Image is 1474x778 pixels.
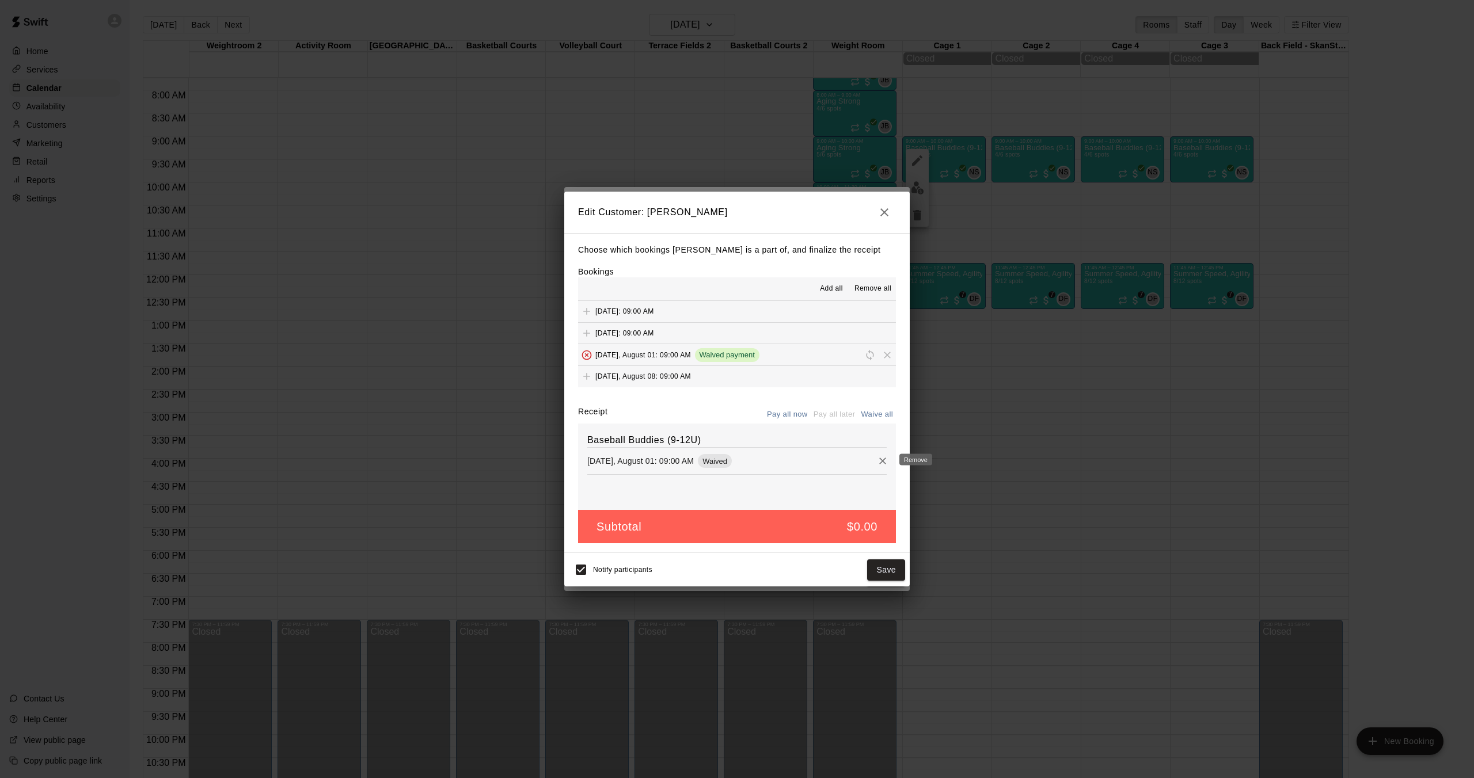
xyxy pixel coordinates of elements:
h2: Edit Customer: [PERSON_NAME] [564,192,910,233]
button: Add[DATE]: 09:00 AM [578,301,896,322]
span: To be removed [578,350,595,359]
span: [DATE], August 01: 09:00 AM [595,350,691,359]
button: To be removed[DATE], August 01: 09:00 AMWaived paymentRescheduleRemove [578,344,896,365]
button: Save [867,559,905,581]
div: Remove [899,454,932,466]
span: [DATE]: 09:00 AM [595,329,654,337]
p: Choose which bookings [PERSON_NAME] is a part of, and finalize the receipt [578,243,896,257]
span: Add all [820,283,843,295]
span: Remove all [854,283,891,295]
p: [DATE], August 01: 09:00 AM [587,455,694,467]
span: Waived payment [695,350,759,359]
label: Receipt [578,406,607,424]
h5: Subtotal [597,519,641,535]
span: Waived [698,457,732,466]
h6: Baseball Buddies (9-12U) [587,433,887,448]
h5: $0.00 [847,519,877,535]
button: Remove [874,452,891,470]
span: Reschedule [861,350,879,359]
span: Remove [879,350,896,359]
button: Add[DATE], August 08: 09:00 AM [578,366,896,387]
button: Pay all now [764,406,811,424]
span: Add [578,329,595,337]
span: [DATE], August 08: 09:00 AM [595,372,691,380]
button: Add[DATE]: 09:00 AM [578,323,896,344]
span: Notify participants [593,566,652,574]
button: Add all [813,280,850,298]
button: Waive all [858,406,896,424]
span: Add [578,372,595,380]
label: Bookings [578,267,614,276]
span: [DATE]: 09:00 AM [595,307,654,315]
span: Add [578,307,595,315]
button: Remove all [850,280,896,298]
